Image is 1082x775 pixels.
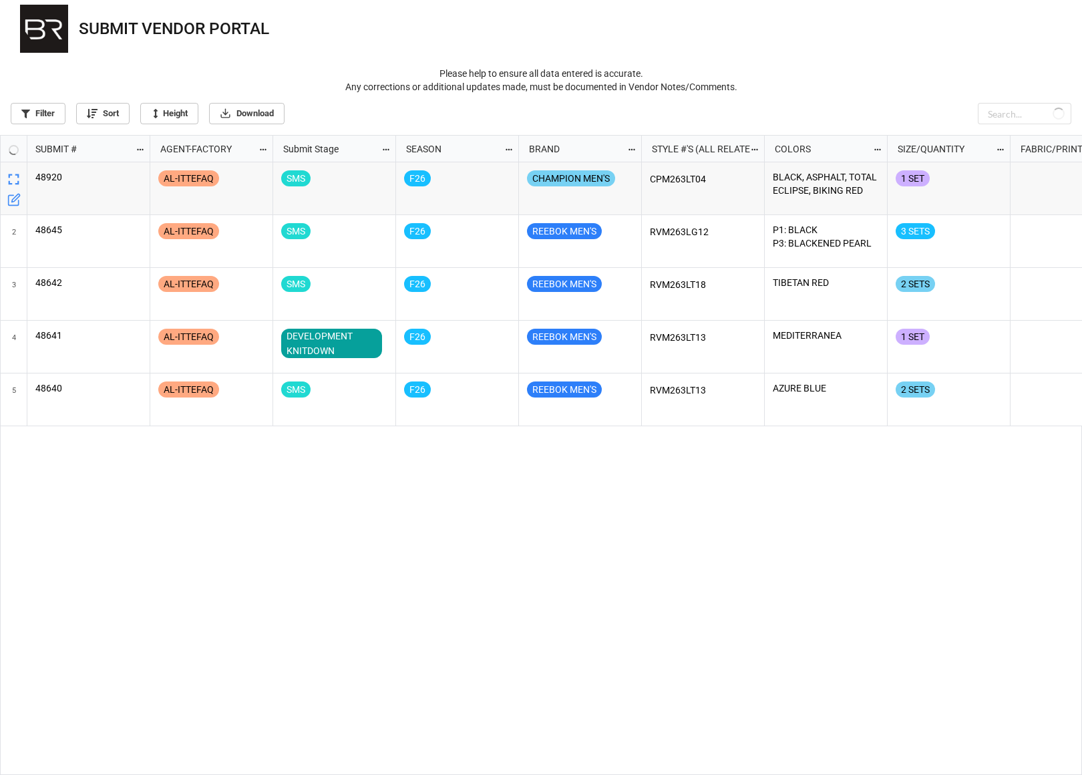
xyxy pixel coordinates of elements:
p: RVM263LT13 [650,381,757,400]
p: BLACK, ASPHALT, TOTAL ECLIPSE, BIKING RED [773,170,879,197]
input: Search... [978,103,1071,124]
div: F26 [404,276,431,292]
p: Please help to ensure all data entered is accurate. Any corrections or additional updates made, m... [11,67,1071,94]
div: AL-ITTEFAQ [158,276,219,292]
p: CPM263LT04 [650,170,757,189]
div: 2 SETS [896,276,935,292]
div: F26 [404,329,431,345]
p: MEDITERRANEA [773,329,879,342]
div: SMS [281,381,311,398]
div: SUBMIT VENDOR PORTAL [79,21,269,37]
div: 2 SETS [896,381,935,398]
p: 48645 [35,223,142,237]
div: grid [1,136,150,162]
div: AL-ITTEFAQ [158,223,219,239]
p: 48642 [35,276,142,289]
p: TIBETAN RED [773,276,879,289]
div: 3 SETS [896,223,935,239]
div: SUBMIT # [27,142,136,156]
div: STYLE #'S (ALL RELATED) [644,142,749,156]
a: Height [140,103,198,124]
div: AGENT-FACTORY [152,142,258,156]
div: BRAND [521,142,626,156]
span: 4 [12,321,16,373]
span: 2 [12,215,16,267]
div: REEBOK MEN'S [527,329,602,345]
p: P1: BLACK P3: BLACKENED PEARL [773,223,879,250]
p: RVM263LT13 [650,329,757,347]
a: Filter [11,103,65,124]
p: 48640 [35,381,142,395]
a: Download [209,103,285,124]
div: SMS [281,170,311,186]
div: F26 [404,223,431,239]
p: RVM263LT18 [650,276,757,295]
div: DEVELOPMENT KNITDOWN [281,329,382,358]
div: SMS [281,276,311,292]
p: 48920 [35,170,142,184]
p: RVM263LG12 [650,223,757,242]
div: SMS [281,223,311,239]
p: AZURE BLUE [773,381,879,395]
div: AL-ITTEFAQ [158,381,219,398]
div: SIZE/QUANTITY [890,142,995,156]
div: REEBOK MEN'S [527,381,602,398]
span: 5 [12,373,16,426]
div: SEASON [398,142,504,156]
div: F26 [404,170,431,186]
div: 1 SET [896,329,930,345]
div: AL-ITTEFAQ [158,329,219,345]
img: user-attachments%2Flegacy%2Fextension-attachments%2FVwrY3l6OcK%2FBR%20Logo.png [20,5,68,53]
p: 48641 [35,329,142,342]
div: COLORS [767,142,872,156]
span: 3 [12,268,16,320]
a: Sort [76,103,130,124]
div: 1 SET [896,170,930,186]
div: CHAMPION MEN'S [527,170,615,186]
div: REEBOK MEN'S [527,276,602,292]
div: F26 [404,381,431,398]
div: REEBOK MEN'S [527,223,602,239]
div: AL-ITTEFAQ [158,170,219,186]
div: Submit Stage [275,142,381,156]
